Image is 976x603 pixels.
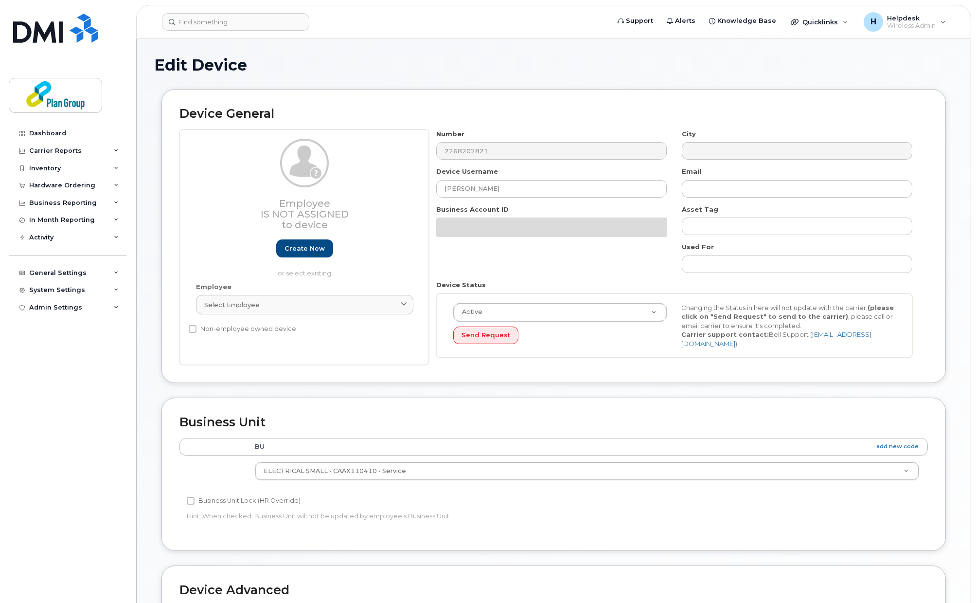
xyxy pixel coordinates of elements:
a: Active [454,304,666,321]
h2: Device Advanced [179,584,928,597]
span: to device [282,219,328,231]
label: Employee [196,282,231,292]
th: BU [246,438,928,456]
a: Select employee [196,295,413,314]
label: Device Username [436,167,498,176]
input: Non-employee owned device [189,325,196,333]
label: Number [436,129,464,139]
h2: Business Unit [179,416,928,429]
strong: Carrier support contact: [681,330,769,338]
label: Business Unit Lock (HR Override) [187,495,301,507]
p: or select existing [196,269,413,278]
p: Hint: When checked, Business Unit will not be updated by employee's Business Unit [187,512,671,521]
a: Create new [276,239,333,257]
label: Device Status [436,280,486,290]
label: Email [682,167,701,176]
h1: Edit Device [154,56,953,73]
input: Business Unit Lock (HR Override) [187,497,195,505]
label: Business Account ID [436,205,509,214]
a: ELECTRICAL SMALL - CAAX110410 - Service [255,462,919,480]
a: [EMAIL_ADDRESS][DOMAIN_NAME] [681,330,871,347]
span: Active [456,308,482,316]
span: Select employee [204,300,260,310]
label: City [682,129,696,139]
button: Send Request [453,327,518,345]
label: Used For [682,242,714,252]
span: Is not assigned [261,208,349,220]
h3: Employee [196,198,413,230]
label: Asset Tag [682,205,718,214]
h2: Device General [179,107,928,121]
a: add new code [876,442,919,451]
div: Changing the Status in here will not update with the carrier, , please call or email carrier to e... [674,303,902,348]
label: Non-employee owned device [189,323,296,335]
span: ELECTRICAL SMALL - CAAX110410 - Service [264,467,406,475]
